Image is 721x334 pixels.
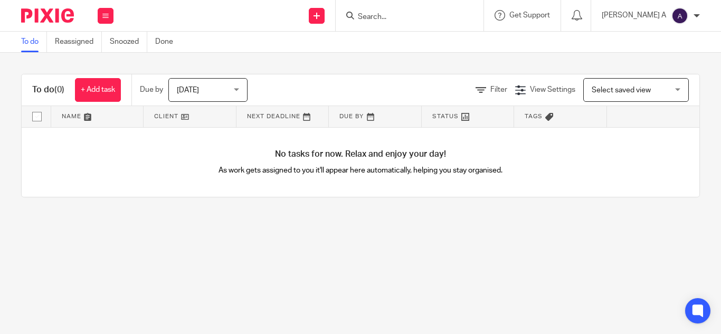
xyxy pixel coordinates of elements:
[525,113,543,119] span: Tags
[177,87,199,94] span: [DATE]
[671,7,688,24] img: svg%3E
[509,12,550,19] span: Get Support
[21,8,74,23] img: Pixie
[140,84,163,95] p: Due by
[357,13,452,22] input: Search
[21,32,47,52] a: To do
[54,85,64,94] span: (0)
[602,10,666,21] p: [PERSON_NAME] A
[110,32,147,52] a: Snoozed
[530,86,575,93] span: View Settings
[592,87,651,94] span: Select saved view
[490,86,507,93] span: Filter
[22,149,699,160] h4: No tasks for now. Relax and enjoy your day!
[55,32,102,52] a: Reassigned
[191,165,530,176] p: As work gets assigned to you it'll appear here automatically, helping you stay organised.
[75,78,121,102] a: + Add task
[32,84,64,96] h1: To do
[155,32,181,52] a: Done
